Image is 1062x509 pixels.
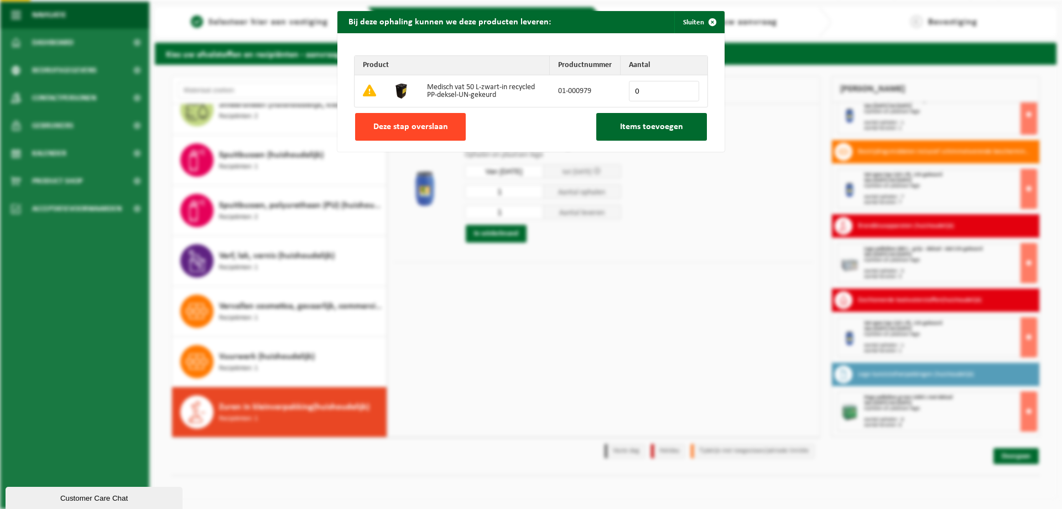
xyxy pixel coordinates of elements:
button: Deze stap overslaan [355,113,466,141]
th: Product [355,56,550,75]
h2: Bij deze ophaling kunnen we deze producten leveren: [337,11,562,32]
span: Items toevoegen [620,122,683,131]
button: Items toevoegen [596,113,707,141]
iframe: chat widget [6,485,185,509]
th: Aantal [621,56,707,75]
td: Medisch vat 50 L-zwart-in recycled PP-deksel-UN-gekeurd [419,75,550,107]
button: Sluiten [674,11,723,33]
span: Deze stap overslaan [373,122,448,131]
img: 01-000979 [393,81,410,99]
td: 01-000979 [550,75,621,107]
th: Productnummer [550,56,621,75]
